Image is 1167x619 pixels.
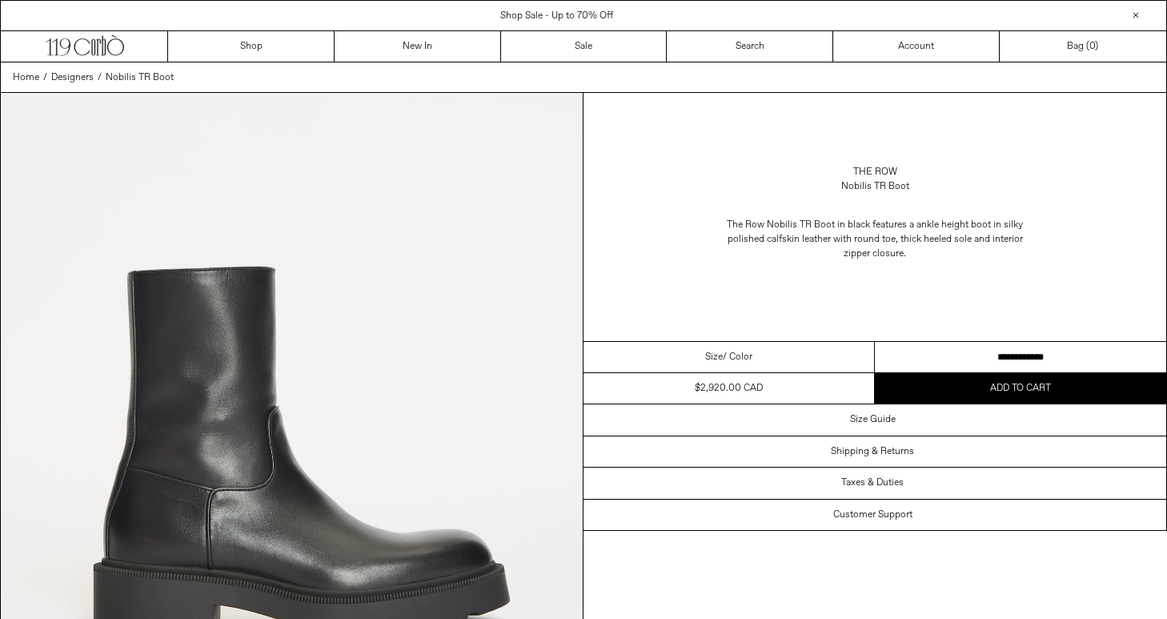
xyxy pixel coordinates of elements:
[13,71,39,84] span: Home
[667,31,833,62] a: Search
[51,70,94,85] a: Designers
[501,31,668,62] a: Sale
[98,70,102,85] span: /
[990,382,1051,395] span: Add to cart
[705,350,723,364] span: Size
[500,10,613,22] a: Shop Sale - Up to 70% Off
[715,210,1035,269] p: The Row Nobilis TR Boot in black features a a
[833,31,1000,62] a: Account
[831,446,914,457] h3: Shipping & Returns
[43,70,47,85] span: /
[13,70,39,85] a: Home
[695,381,763,396] div: $2,920.00 CAD
[853,165,897,179] a: The Row
[335,31,501,62] a: New In
[51,71,94,84] span: Designers
[850,414,896,425] h3: Size Guide
[106,70,174,85] a: Nobilis TR Boot
[841,179,909,194] div: Nobilis TR Boot
[728,219,1024,260] span: nkle height boot in silky polished calfskin leather with round toe, thick heeled sole and interio...
[723,350,752,364] span: / Color
[875,373,1166,404] button: Add to cart
[1089,40,1095,53] span: 0
[1089,39,1098,54] span: )
[168,31,335,62] a: Shop
[833,509,912,521] h3: Customer Support
[1000,31,1166,62] a: Bag ()
[841,477,904,488] h3: Taxes & Duties
[106,71,174,84] span: Nobilis TR Boot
